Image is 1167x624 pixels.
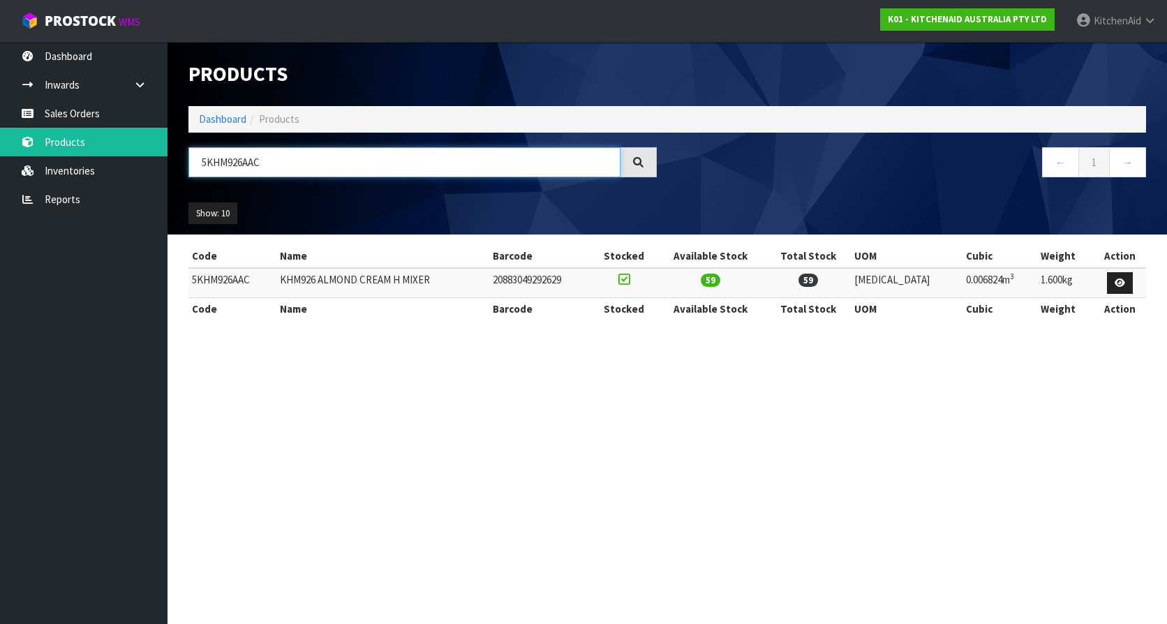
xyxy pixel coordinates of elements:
[21,12,38,29] img: cube-alt.png
[962,245,1037,267] th: Cubic
[1010,272,1014,281] sup: 3
[489,245,591,267] th: Barcode
[962,268,1037,298] td: 0.006824m
[1037,298,1094,320] th: Weight
[962,298,1037,320] th: Cubic
[1094,245,1146,267] th: Action
[592,245,656,267] th: Stocked
[188,268,276,298] td: 5KHM926AAC
[276,245,489,267] th: Name
[592,298,656,320] th: Stocked
[678,147,1146,181] nav: Page navigation
[888,13,1047,25] strong: K01 - KITCHENAID AUSTRALIA PTY LTD
[276,268,489,298] td: KHM926 ALMOND CREAM H MIXER
[489,298,591,320] th: Barcode
[188,298,276,320] th: Code
[1042,147,1079,177] a: ←
[188,63,657,85] h1: Products
[1037,245,1094,267] th: Weight
[1094,14,1141,27] span: KitchenAid
[1037,268,1094,298] td: 1.600kg
[188,147,620,177] input: Search products
[188,245,276,267] th: Code
[766,245,851,267] th: Total Stock
[701,274,720,287] span: 59
[1094,298,1146,320] th: Action
[851,245,962,267] th: UOM
[851,298,962,320] th: UOM
[656,298,766,320] th: Available Stock
[199,112,246,126] a: Dashboard
[188,202,237,225] button: Show: 10
[851,268,962,298] td: [MEDICAL_DATA]
[259,112,299,126] span: Products
[489,268,591,298] td: 20883049292629
[766,298,851,320] th: Total Stock
[119,15,140,29] small: WMS
[276,298,489,320] th: Name
[45,12,116,30] span: ProStock
[798,274,818,287] span: 59
[1109,147,1146,177] a: →
[656,245,766,267] th: Available Stock
[1078,147,1110,177] a: 1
